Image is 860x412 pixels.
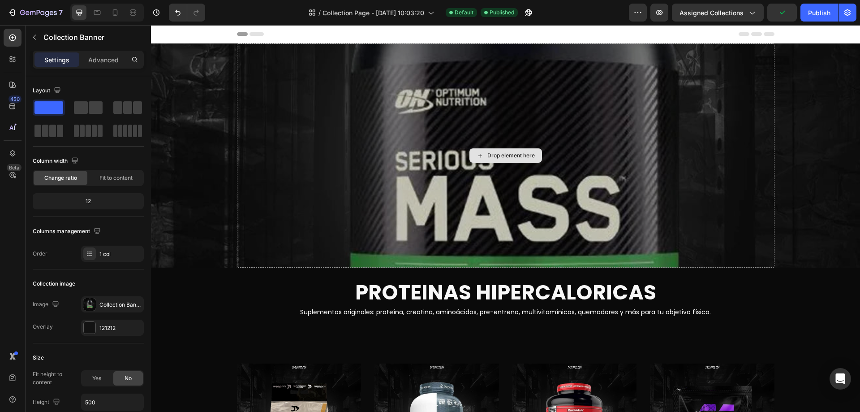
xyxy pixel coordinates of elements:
div: Collection image [33,280,75,288]
p: Settings [44,55,69,65]
span: Default [455,9,473,17]
div: 450 [9,95,21,103]
span: Collection Page - [DATE] 10:03:20 [322,8,424,17]
button: Assigned Collections [672,4,764,22]
span: Published [490,9,514,17]
span: Fit to content [99,174,133,182]
iframe: Design area [151,25,860,412]
span: / [318,8,321,17]
div: Open Intercom Messenger [830,368,851,390]
div: Columns management [33,226,103,238]
p: Advanced [88,55,119,65]
div: Fit height to content [33,370,79,386]
div: Image [33,299,61,311]
div: Column width [33,155,80,167]
div: Overlay [33,323,53,331]
div: Publish [808,8,830,17]
p: 7 [59,7,63,18]
div: 12 [34,195,142,208]
div: Order [33,250,47,258]
div: Drop element here [336,127,384,134]
h1: PROTEINAS HIPERCALORICAS [86,253,623,282]
p: Collection Banner [43,32,140,43]
div: Beta [7,164,21,171]
button: Publish [800,4,838,22]
span: Yes [92,374,101,382]
div: Height [33,396,62,408]
p: Suplementos originales: proteína, creatina, aminoácidos, pre-entreno, multivitamínicos, quemadore... [87,283,623,291]
div: 121212 [99,324,142,332]
div: Size [33,354,44,362]
div: Collection Banner [99,301,142,309]
div: Layout [33,85,63,97]
div: 1 col [99,250,142,258]
div: Undo/Redo [169,4,205,22]
span: Assigned Collections [679,8,744,17]
span: Change ratio [44,174,77,182]
input: Auto [82,394,143,410]
span: No [125,374,132,382]
button: 7 [4,4,67,22]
